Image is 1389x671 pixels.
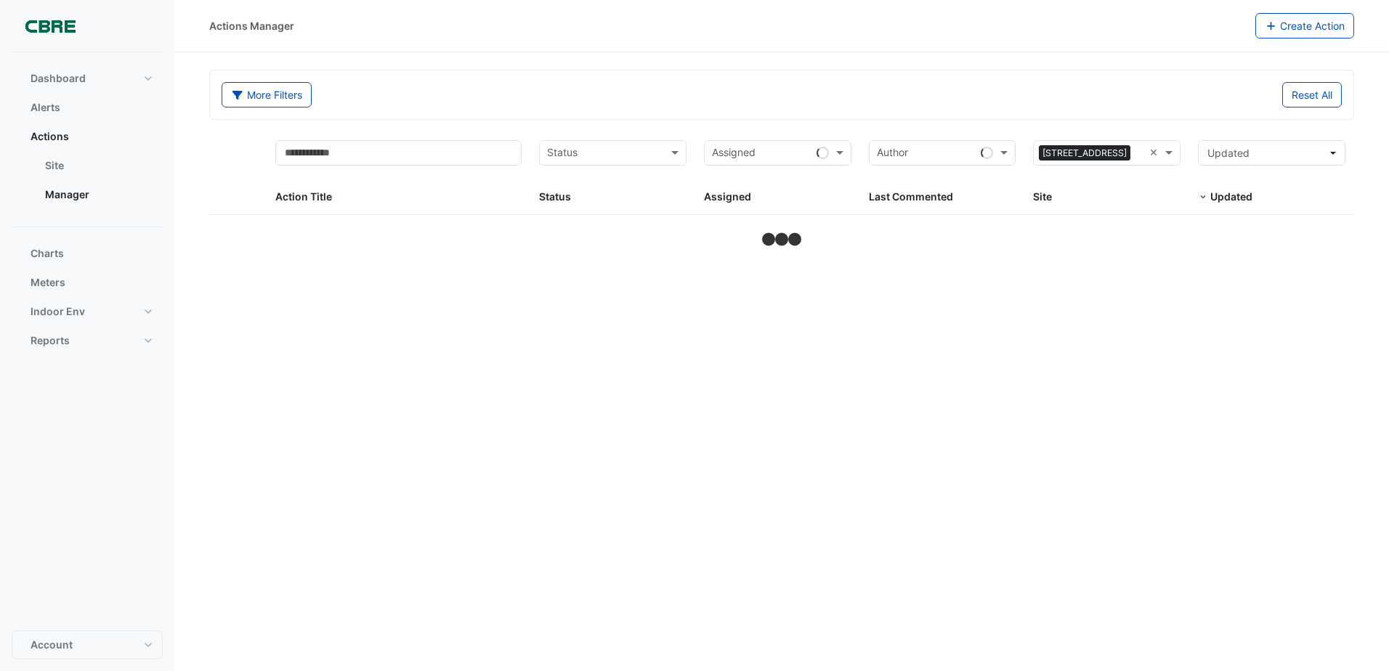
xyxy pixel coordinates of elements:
button: Reset All [1282,82,1342,107]
button: More Filters [222,82,312,107]
div: Actions Manager [209,18,294,33]
button: Indoor Env [12,297,163,326]
button: Create Action [1255,13,1355,38]
span: Status [539,190,571,203]
span: Reports [31,333,70,348]
button: Alerts [12,93,163,122]
span: [STREET_ADDRESS] [1039,145,1130,161]
span: Indoor Env [31,304,85,319]
button: Dashboard [12,64,163,93]
span: Assigned [704,190,751,203]
span: Clear [1149,145,1162,161]
img: Company Logo [17,12,83,41]
span: Actions [31,129,69,144]
span: Site [1033,190,1052,203]
span: Charts [31,246,64,261]
button: Meters [12,268,163,297]
button: Reports [12,326,163,355]
span: Updated [1207,147,1250,159]
span: Meters [31,275,65,290]
span: Dashboard [31,71,86,86]
button: Updated [1198,140,1345,166]
span: Account [31,638,73,652]
button: Charts [12,239,163,268]
button: Account [12,630,163,659]
span: Alerts [31,100,60,115]
span: Updated [1210,190,1252,203]
button: Actions [12,122,163,151]
span: Last Commented [869,190,953,203]
div: Actions [12,151,163,215]
span: Action Title [275,190,332,203]
a: Manager [33,180,163,209]
a: Site [33,151,163,180]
